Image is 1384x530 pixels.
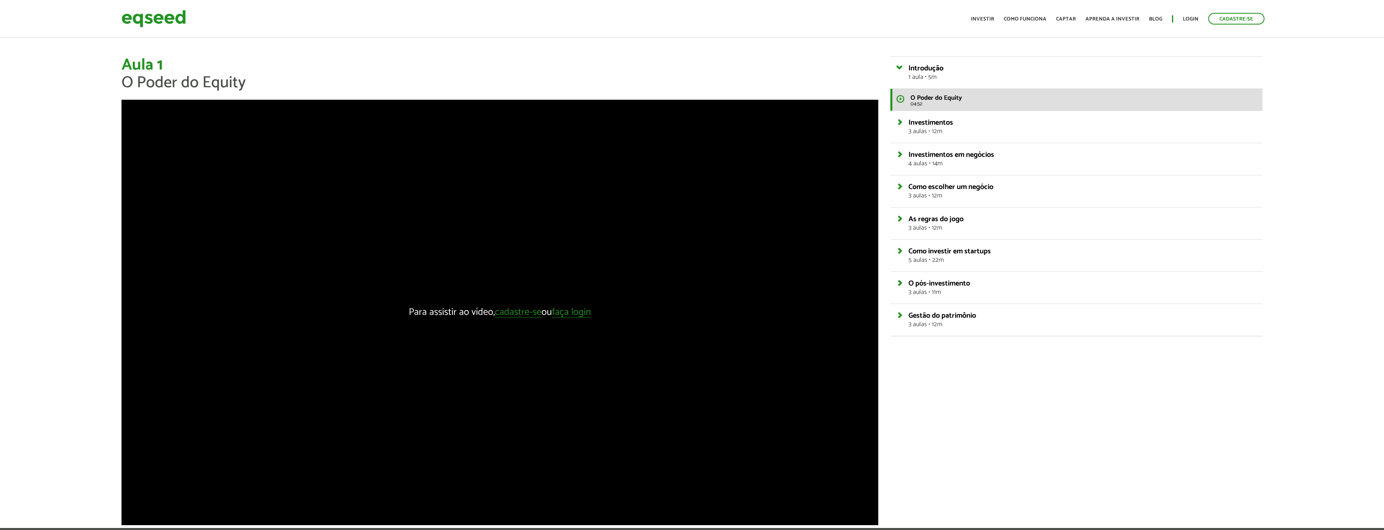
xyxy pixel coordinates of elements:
[890,89,1263,111] a: O Poder do Equity 04:52
[908,160,1257,167] span: 4 aulas • 14m
[908,149,994,161] span: Investimentos em negócios
[908,65,1257,80] a: Introdução1 aula • 5m
[122,52,163,78] span: Aula 1
[908,257,1257,263] span: 5 aulas • 22m
[1004,16,1046,22] a: Como funciona
[1183,16,1199,22] a: Login
[495,308,542,318] a: cadastre-se
[908,74,1257,80] span: 1 aula • 5m
[409,308,591,318] div: Para assistir ao vídeo, ou
[908,128,1257,135] span: 3 aulas • 12m
[908,225,1257,231] span: 3 aulas • 12m
[908,151,1257,167] a: Investimentos em negócios4 aulas • 14m
[908,193,1257,199] span: 3 aulas • 12m
[908,277,970,290] span: O pós-investimento
[122,70,246,96] span: O Poder do Equity
[908,119,1257,135] a: Investimentos3 aulas • 12m
[908,312,1257,328] a: Gestão do patrimônio3 aulas • 12m
[1085,16,1139,22] a: Aprenda a investir
[908,280,1257,296] a: O pós-investimento3 aulas • 11m
[908,117,953,129] span: Investimentos
[908,213,964,225] span: As regras do jogo
[908,183,1257,199] a: Como escolher um negócio3 aulas • 12m
[908,181,993,193] span: Como escolher um negócio
[1056,16,1076,22] a: Captar
[910,101,1257,107] span: 04:52
[908,216,1257,231] a: As regras do jogo3 aulas • 12m
[908,310,976,322] span: Gestão do patrimônio
[971,16,994,22] a: Investir
[552,308,591,318] a: faça login
[908,321,1257,328] span: 3 aulas • 12m
[910,92,962,103] span: O Poder do Equity
[908,248,1257,263] a: Como investir em startups5 aulas • 22m
[908,289,1257,296] span: 3 aulas • 11m
[1149,16,1162,22] a: Blog
[122,8,186,29] img: EqSeed
[1208,13,1265,25] a: Cadastre-se
[908,62,943,74] span: Introdução
[908,245,991,257] span: Como investir em startups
